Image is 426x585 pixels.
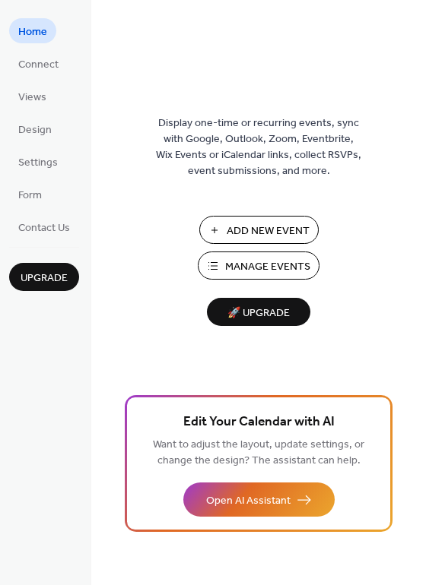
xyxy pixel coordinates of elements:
[9,84,56,109] a: Views
[153,435,364,471] span: Want to adjust the layout, update settings, or change the design? The assistant can help.
[9,51,68,76] a: Connect
[18,188,42,204] span: Form
[18,220,70,236] span: Contact Us
[18,57,59,73] span: Connect
[18,155,58,171] span: Settings
[156,115,361,179] span: Display one-time or recurring events, sync with Google, Outlook, Zoom, Eventbrite, Wix Events or ...
[18,24,47,40] span: Home
[227,223,310,239] span: Add New Event
[9,182,51,207] a: Form
[225,259,310,275] span: Manage Events
[18,90,46,106] span: Views
[18,122,52,138] span: Design
[9,263,79,291] button: Upgrade
[199,216,319,244] button: Add New Event
[207,298,310,326] button: 🚀 Upgrade
[9,214,79,239] a: Contact Us
[9,116,61,141] a: Design
[198,251,319,280] button: Manage Events
[9,18,56,43] a: Home
[21,270,68,286] span: Upgrade
[183,412,335,433] span: Edit Your Calendar with AI
[206,493,291,509] span: Open AI Assistant
[183,482,335,517] button: Open AI Assistant
[9,149,67,174] a: Settings
[216,303,301,324] span: 🚀 Upgrade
